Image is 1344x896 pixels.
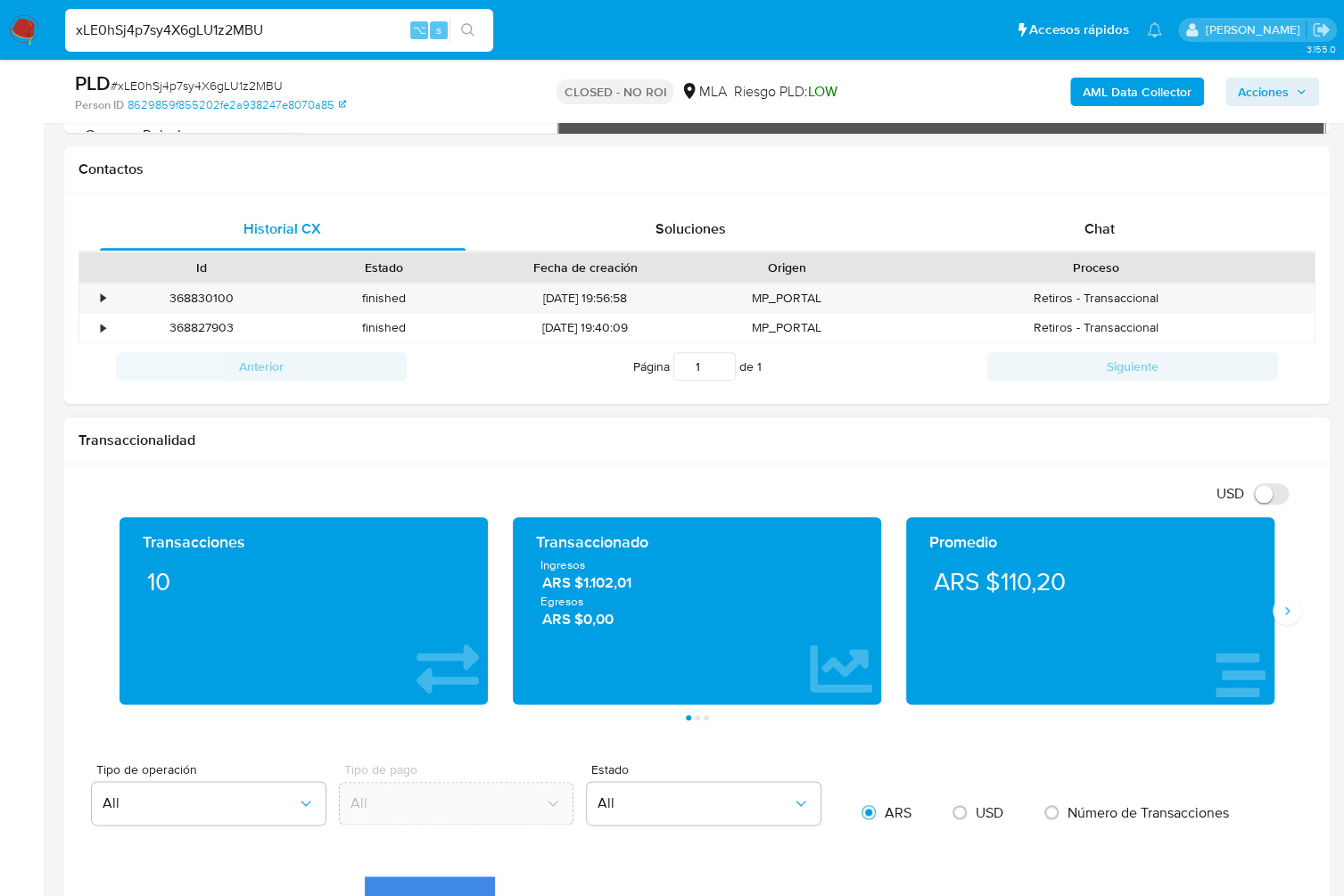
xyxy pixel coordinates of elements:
[78,432,1315,449] h1: Transaccionalidad
[878,313,1315,342] div: Retiros - Transaccional
[128,97,346,113] a: 8629859f855202fe2a938247e8070a85
[1312,21,1331,39] a: Salir
[1083,78,1191,106] b: AML Data Collector
[111,284,293,313] div: 368830100
[1225,78,1319,106] button: Acciones
[1029,21,1129,39] span: Accesos rápidos
[890,259,1302,276] div: Proceso
[75,97,124,113] b: Person ID
[807,81,837,102] span: LOW
[243,218,321,239] span: Historial CX
[116,352,407,381] button: Anterior
[101,290,105,307] div: •
[474,313,696,342] div: [DATE] 19:40:09
[696,313,878,342] div: MP_PORTAL
[436,21,441,38] span: s
[1238,78,1289,106] span: Acciones
[1205,21,1306,38] p: jessica.fukman@mercadolibre.com
[633,352,762,381] span: Página de
[696,284,878,313] div: MP_PORTAL
[733,82,837,102] span: Riesgo PLD:
[78,160,1315,178] h1: Contactos
[65,19,493,42] input: Buscar usuario o caso...
[293,284,474,313] div: finished
[449,18,486,43] button: search-icon
[123,259,280,276] div: Id
[293,313,474,342] div: finished
[412,21,425,38] span: ⌥
[757,358,762,375] span: 1
[305,259,462,276] div: Estado
[557,79,673,104] p: CLOSED - NO ROI
[111,77,283,95] span: # xLE0hSj4p7sy4X6gLU1z2MBU
[487,259,683,276] div: Fecha de creación
[111,313,293,342] div: 368827903
[474,284,696,313] div: [DATE] 19:56:58
[987,352,1278,381] button: Siguiente
[878,284,1315,313] div: Retiros - Transaccional
[1070,78,1204,106] button: AML Data Collector
[101,319,105,336] div: •
[1306,42,1335,56] span: 3.155.0
[656,218,726,239] span: Soluciones
[1147,22,1162,37] a: Notificaciones
[708,259,865,276] div: Origen
[680,82,726,102] div: MLA
[75,69,111,97] b: PLD
[1084,218,1114,239] span: Chat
